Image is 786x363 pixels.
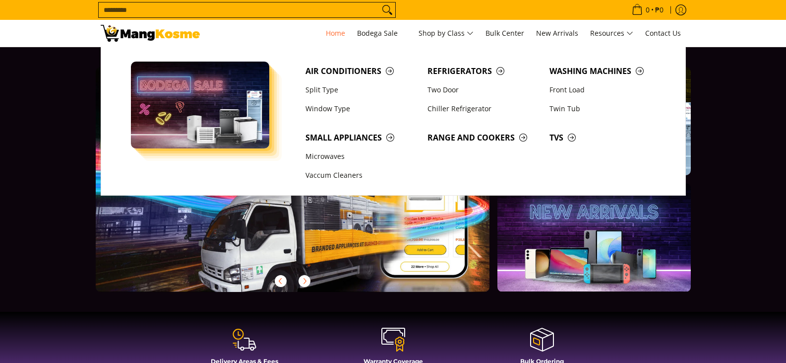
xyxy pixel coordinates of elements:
[549,132,662,144] span: TVs
[481,20,529,47] a: Bulk Center
[301,80,423,99] a: Split Type
[549,65,662,77] span: Washing Machines
[379,2,395,17] button: Search
[321,20,350,47] a: Home
[544,128,666,147] a: TVs
[305,65,418,77] span: Air Conditioners
[131,62,270,148] img: Bodega Sale
[654,6,665,13] span: ₱0
[544,99,666,118] a: Twin Tub
[301,128,423,147] a: Small Appliances
[301,166,423,185] a: Vaccum Cleaners
[210,20,686,47] nav: Main Menu
[352,20,412,47] a: Bodega Sale
[423,62,544,80] a: Refrigerators
[270,270,292,292] button: Previous
[544,62,666,80] a: Washing Machines
[96,67,522,308] a: More
[423,99,544,118] a: Chiller Refrigerator
[531,20,583,47] a: New Arrivals
[326,28,345,38] span: Home
[423,128,544,147] a: Range and Cookers
[301,62,423,80] a: Air Conditioners
[357,27,407,40] span: Bodega Sale
[629,4,666,15] span: •
[301,147,423,166] a: Microwaves
[645,28,681,38] span: Contact Us
[644,6,651,13] span: 0
[419,27,474,40] span: Shop by Class
[427,132,540,144] span: Range and Cookers
[305,132,418,144] span: Small Appliances
[301,99,423,118] a: Window Type
[536,28,578,38] span: New Arrivals
[640,20,686,47] a: Contact Us
[585,20,638,47] a: Resources
[423,80,544,99] a: Two Door
[427,65,540,77] span: Refrigerators
[294,270,315,292] button: Next
[590,27,633,40] span: Resources
[544,80,666,99] a: Front Load
[414,20,479,47] a: Shop by Class
[101,25,200,42] img: Mang Kosme: Your Home Appliances Warehouse Sale Partner!
[485,28,524,38] span: Bulk Center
